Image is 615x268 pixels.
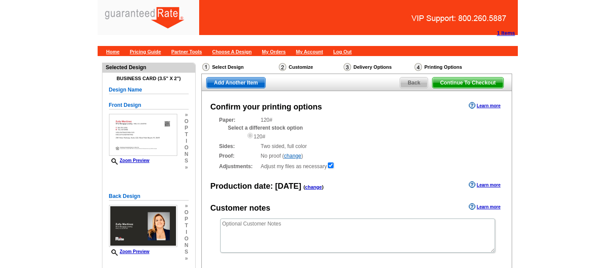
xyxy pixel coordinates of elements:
[184,229,188,236] span: i
[207,78,265,88] span: Add Another Item
[206,77,266,88] a: Add Another Item
[219,116,494,141] div: 120#
[497,30,515,36] strong: 1 Items
[333,49,351,54] a: Log Out
[184,125,188,131] span: p
[305,184,322,190] a: change
[211,202,271,214] div: Customer notes
[109,192,189,201] h5: Back Design
[211,101,322,113] div: Confirm your printing options
[184,131,188,138] span: t
[184,118,188,125] span: o
[211,180,324,192] div: Production date:
[184,216,188,222] span: p
[415,63,422,71] img: Printing Options & Summary
[109,205,177,247] img: small-thumb.jpg
[228,125,303,131] strong: Select a different stock option
[469,102,500,109] a: Learn more
[106,49,120,54] a: Home
[278,63,343,71] div: Customize
[219,162,494,170] div: Adjust my files as necessary
[171,49,202,54] a: Partner Tools
[184,164,188,171] span: »
[219,152,258,160] strong: Proof:
[184,255,188,262] span: »
[400,78,428,88] span: Back
[184,112,188,118] span: »
[202,63,210,71] img: Select Design
[414,63,490,74] div: Printing Options
[275,182,302,190] span: [DATE]
[109,158,150,163] a: Zoom Preview
[219,142,494,150] div: Two sided, full color
[469,203,500,210] a: Learn more
[219,142,258,150] strong: Sides:
[219,152,494,160] div: No proof ( )
[212,49,252,54] a: Choose A Design
[184,145,188,151] span: o
[184,138,188,145] span: i
[184,203,188,209] span: »
[184,209,188,216] span: o
[219,162,258,170] strong: Adjustments:
[184,249,188,255] span: s
[262,49,285,54] a: My Orders
[303,184,323,190] span: ( )
[343,63,414,74] div: Delivery Options
[130,49,161,54] a: Pricing Guide
[109,249,150,254] a: Zoom Preview
[201,63,278,74] div: Select Design
[102,63,195,71] div: Selected Design
[109,76,189,81] h4: Business Card (3.5" x 2")
[109,101,189,109] h5: Front Design
[400,77,428,88] a: Back
[184,151,188,158] span: n
[432,78,503,88] span: Continue To Checkout
[184,242,188,249] span: n
[246,132,494,141] div: 120#
[109,114,177,156] img: small-thumb.jpg
[184,236,188,242] span: o
[184,158,188,164] span: s
[279,63,286,71] img: Customize
[296,49,323,54] a: My Account
[284,153,301,159] a: change
[469,181,500,188] a: Learn more
[184,222,188,229] span: t
[109,86,189,94] h5: Design Name
[219,116,258,124] strong: Paper:
[344,63,351,71] img: Delivery Options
